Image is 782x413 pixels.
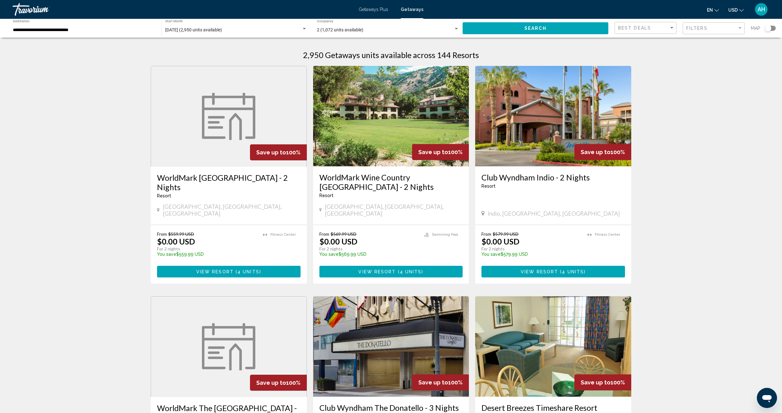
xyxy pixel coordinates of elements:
[618,25,675,31] mat-select: Sort by
[325,203,463,217] span: [GEOGRAPHIC_DATA], [GEOGRAPHIC_DATA], [GEOGRAPHIC_DATA]
[524,26,546,31] span: Search
[521,269,558,274] span: View Resort
[270,233,296,237] span: Fitness Center
[319,173,463,191] a: WorldMark Wine Country [GEOGRAPHIC_DATA] - 2 Nights
[319,252,339,257] span: You save
[168,231,194,237] span: $559.99 USD
[401,7,423,12] a: Getaways
[481,403,625,412] a: Desert Breezes Timeshare Resort
[157,252,176,257] span: You save
[758,6,765,13] span: AH
[358,269,396,274] span: View Resort
[418,149,448,155] span: Save up to
[400,269,422,274] span: 4 units
[319,252,418,257] p: $569.99 USD
[319,266,463,277] button: View Resort(4 units)
[412,144,469,160] div: 100%
[481,252,581,257] p: $579.99 USD
[618,25,651,30] span: Best Deals
[234,269,261,274] span: ( )
[481,252,501,257] span: You save
[707,5,719,14] button: Change language
[757,388,777,408] iframe: Button to launch messaging window
[319,193,334,198] span: Resort
[165,27,222,32] span: [DATE] (2,950 units available)
[250,144,307,160] div: 100%
[581,379,611,386] span: Save up to
[313,66,469,166] img: 4987E01X.jpg
[303,50,479,60] h1: 2,950 Getaways units available across 144 Resorts
[493,231,519,237] span: $579.99 USD
[13,3,352,16] a: Travorium
[481,246,581,252] p: For 2 nights
[313,296,469,397] img: 1755E01X.jpg
[432,233,458,237] span: Swimming Pool
[475,296,631,397] img: 1142I01X.jpg
[202,93,255,140] img: week.svg
[707,8,713,13] span: en
[481,231,491,237] span: From
[359,7,388,12] a: Getaways Plus
[562,269,584,274] span: 4 units
[481,173,625,182] a: Club Wyndham Indio - 2 Nights
[418,379,448,386] span: Save up to
[319,403,463,412] a: Club Wyndham The Donatello - 3 Nights
[202,323,255,370] img: week.svg
[319,231,329,237] span: From
[250,375,307,391] div: 100%
[574,374,631,390] div: 100%
[157,237,195,246] p: $0.00 USD
[256,379,286,386] span: Save up to
[396,269,424,274] span: ( )
[481,266,625,277] button: View Resort(4 units)
[595,233,620,237] span: Fitness Center
[237,269,259,274] span: 4 units
[157,193,171,198] span: Resort
[157,266,301,277] button: View Resort(4 units)
[751,24,760,33] span: Map
[686,26,708,31] span: Filters
[317,27,363,32] span: 2 (1,072 units available)
[319,246,418,252] p: For 2 nights
[163,203,301,217] span: [GEOGRAPHIC_DATA], [GEOGRAPHIC_DATA], [GEOGRAPHIC_DATA]
[157,252,257,257] p: $559.99 USD
[331,231,356,237] span: $569.99 USD
[753,3,769,16] button: User Menu
[412,374,469,390] div: 100%
[488,210,620,217] span: Indio, [GEOGRAPHIC_DATA], [GEOGRAPHIC_DATA]
[157,231,167,237] span: From
[481,237,519,246] p: $0.00 USD
[683,22,745,35] button: Filter
[558,269,586,274] span: ( )
[581,149,611,155] span: Save up to
[475,66,631,166] img: 8737E01X.jpg
[728,5,744,14] button: Change currency
[463,22,608,34] button: Search
[574,144,631,160] div: 100%
[157,173,301,192] a: WorldMark [GEOGRAPHIC_DATA] - 2 Nights
[481,184,496,189] span: Resort
[256,149,286,156] span: Save up to
[319,237,357,246] p: $0.00 USD
[728,8,738,13] span: USD
[157,246,257,252] p: For 2 nights
[196,269,234,274] span: View Resort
